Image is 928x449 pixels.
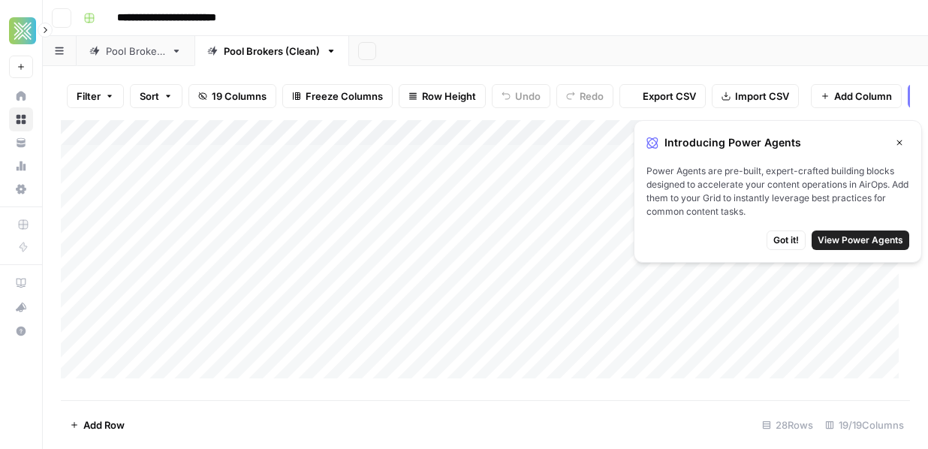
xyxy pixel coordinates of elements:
a: Settings [9,177,33,201]
button: Help + Support [9,319,33,343]
button: Undo [492,84,550,108]
span: Export CSV [643,89,696,104]
button: Import CSV [712,84,799,108]
button: Got it! [767,231,806,250]
button: 19 Columns [188,84,276,108]
span: Got it! [773,234,799,247]
span: Power Agents are pre-built, expert-crafted building blocks designed to accelerate your content op... [646,164,909,218]
a: Your Data [9,131,33,155]
span: Add Row [83,417,125,432]
a: Pool Brokers (Clean) [194,36,349,66]
button: View Power Agents [812,231,909,250]
button: Export CSV [619,84,706,108]
span: Undo [515,89,541,104]
span: Redo [580,89,604,104]
span: Filter [77,89,101,104]
a: AirOps Academy [9,271,33,295]
div: What's new? [10,296,32,318]
div: Introducing Power Agents [646,133,909,152]
span: Add Column [834,89,892,104]
div: Pool Brokers [106,44,165,59]
img: Xponent21 Logo [9,17,36,44]
button: Workspace: Xponent21 [9,12,33,50]
span: 19 Columns [212,89,267,104]
a: Home [9,84,33,108]
div: 28 Rows [756,413,819,437]
a: Usage [9,154,33,178]
button: Add Row [61,413,134,437]
button: Filter [67,84,124,108]
span: Row Height [422,89,476,104]
button: Freeze Columns [282,84,393,108]
div: 19/19 Columns [819,413,910,437]
button: Sort [130,84,182,108]
span: View Power Agents [818,234,903,247]
button: Redo [556,84,613,108]
div: Pool Brokers (Clean) [224,44,320,59]
button: Add Column [811,84,902,108]
span: Sort [140,89,159,104]
button: Row Height [399,84,486,108]
a: Browse [9,107,33,131]
button: What's new? [9,295,33,319]
a: Pool Brokers [77,36,194,66]
span: Import CSV [735,89,789,104]
span: Freeze Columns [306,89,383,104]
